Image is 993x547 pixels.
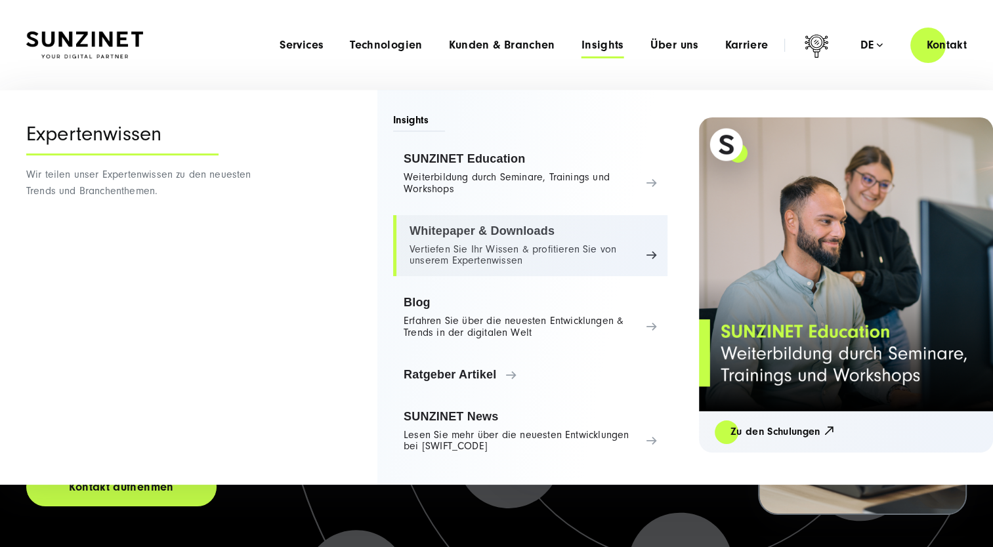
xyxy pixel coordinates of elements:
[26,90,272,485] div: Wir teilen unser Expertenwissen zu den neuesten Trends und Branchenthemen.
[581,39,624,52] a: Insights
[26,468,217,506] a: Kontakt aufnehmen
[350,39,422,52] a: Technologien
[860,39,883,52] div: de
[650,39,699,52] a: Über uns
[449,39,555,52] a: Kunden & Branchen
[725,39,768,52] a: Karriere
[393,287,667,348] a: Blog Erfahren Sie über die neuesten Entwicklungen & Trends in der digitalen Welt
[910,26,982,64] a: Kontakt
[26,31,143,59] img: SUNZINET Full Service Digital Agentur
[393,215,667,277] a: Whitepaper & Downloads Vertiefen Sie Ihr Wissen & profitieren Sie von unserem Expertenwissen
[699,117,993,411] img: Full service Digitalagentur SUNZINET - SUNZINET Education
[404,368,657,381] span: Ratgeber Artikel
[393,113,445,132] span: Insights
[26,123,219,155] div: Expertenwissen
[715,424,850,439] a: Zu den Schulungen 🡥
[393,143,667,205] a: SUNZINET Education Weiterbildung durch Seminare, Trainings und Workshops
[393,359,667,390] a: Ratgeber Artikel
[280,39,324,52] a: Services
[393,401,667,462] a: SUNZINET News Lesen Sie mehr über die neuesten Entwicklungen bei [SWIFT_CODE]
